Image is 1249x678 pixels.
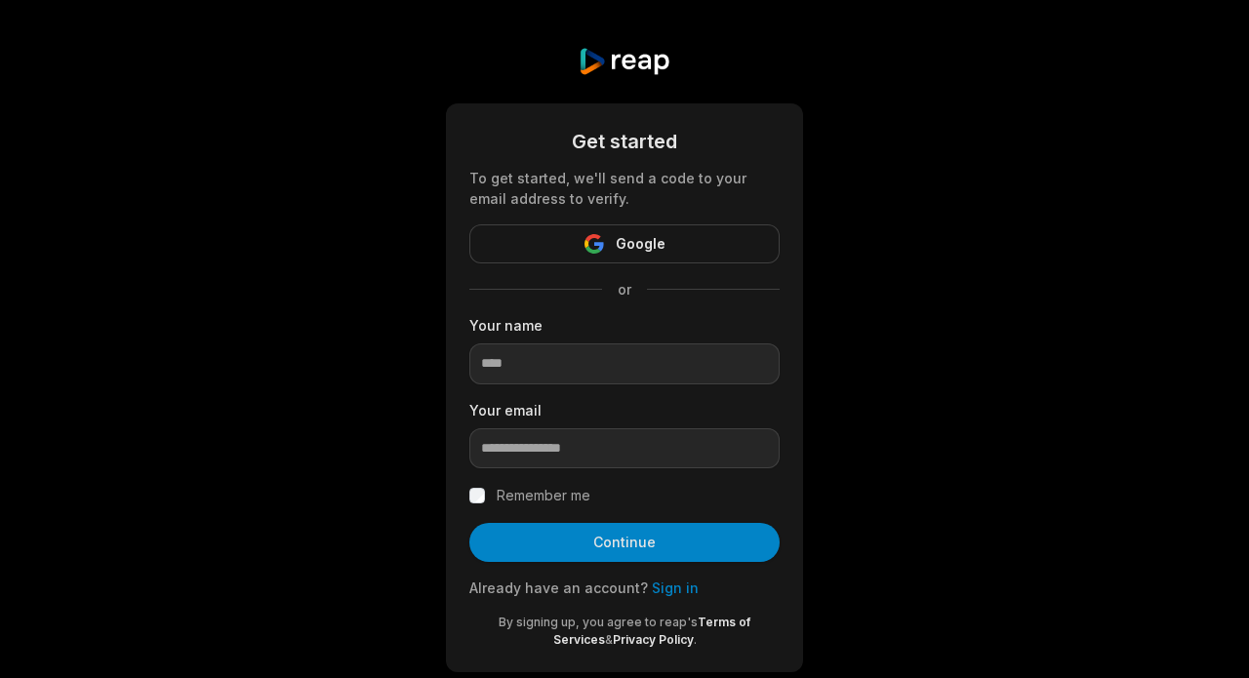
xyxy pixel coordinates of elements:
span: Google [616,232,665,256]
a: Privacy Policy [613,632,694,647]
span: & [605,632,613,647]
a: Sign in [652,579,699,596]
label: Your name [469,315,780,336]
button: Google [469,224,780,263]
span: Already have an account? [469,579,648,596]
img: reap [578,47,670,76]
span: or [602,279,647,299]
span: . [694,632,697,647]
button: Continue [469,523,780,562]
label: Your email [469,400,780,420]
div: To get started, we'll send a code to your email address to verify. [469,168,780,209]
span: By signing up, you agree to reap's [499,615,698,629]
label: Remember me [497,484,590,507]
div: Get started [469,127,780,156]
